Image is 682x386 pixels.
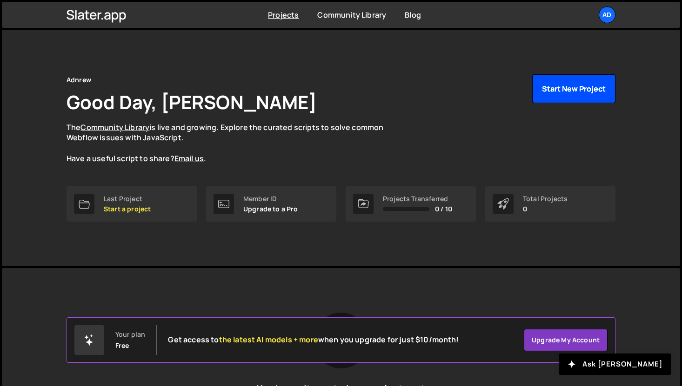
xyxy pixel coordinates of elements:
[523,205,568,213] p: 0
[524,329,608,351] a: Upgrade my account
[67,186,197,222] a: Last Project Start a project
[67,89,317,115] h1: Good Day, [PERSON_NAME]
[115,331,145,338] div: Your plan
[80,122,149,132] a: Community Library
[383,195,452,203] div: Projects Transferred
[67,122,401,164] p: The is live and growing. Explore the curated scripts to solve common Webflow issues with JavaScri...
[219,334,318,345] span: the latest AI models + more
[115,342,129,349] div: Free
[435,205,452,213] span: 0 / 10
[67,74,91,85] div: Adnrew
[523,195,568,203] div: Total Projects
[168,335,459,344] h2: Get access to when you upgrade for just $10/month!
[599,7,615,23] a: Ad
[243,205,298,213] p: Upgrade to a Pro
[317,10,386,20] a: Community Library
[243,195,298,203] div: Member ID
[268,10,299,20] a: Projects
[104,205,151,213] p: Start a project
[532,74,615,103] button: Start New Project
[405,10,421,20] a: Blog
[559,353,671,375] button: Ask [PERSON_NAME]
[174,153,204,164] a: Email us
[104,195,151,203] div: Last Project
